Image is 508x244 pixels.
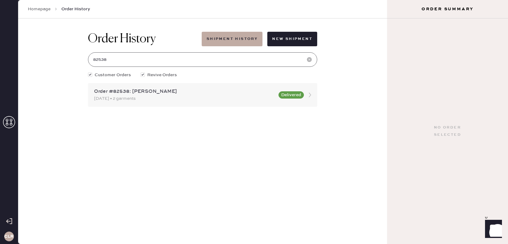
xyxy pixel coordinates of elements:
span: Order History [61,6,90,12]
iframe: Front Chat [479,217,505,243]
button: Shipment History [202,32,262,46]
div: Order #82538: [PERSON_NAME] [94,88,275,95]
button: New Shipment [267,32,317,46]
span: Customer Orders [95,72,131,78]
h1: Order History [88,32,156,46]
h3: CLR [4,234,14,239]
span: Revive Orders [147,72,177,78]
div: [DATE] • 2 garments [94,95,275,102]
div: No order selected [434,124,461,138]
input: Search by order number, customer name, email or phone number [88,52,317,67]
h3: Order Summary [387,6,508,12]
a: Homepage [28,6,50,12]
button: Delivered [278,91,304,99]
